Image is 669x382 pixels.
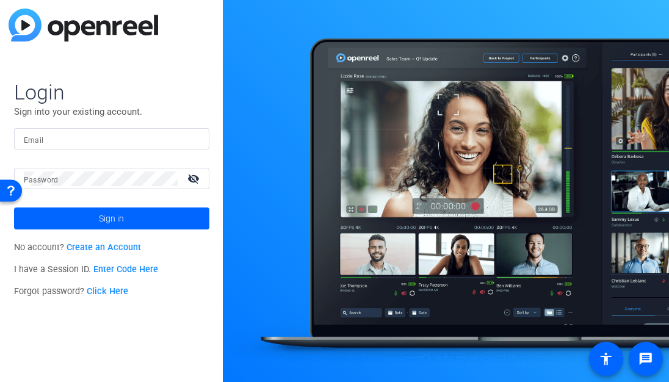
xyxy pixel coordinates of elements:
span: No account? [14,242,142,253]
span: I have a Session ID. [14,264,159,275]
a: Click Here [87,286,128,297]
mat-icon: visibility_off [180,170,209,187]
input: Enter Email Address [24,132,200,146]
mat-icon: message [638,351,653,366]
img: blue-gradient.svg [9,9,158,41]
mat-icon: accessibility [599,351,613,366]
p: Sign into your existing account. [14,105,209,118]
mat-label: Email [24,136,44,145]
button: Sign in [14,207,209,229]
span: Sign in [99,203,124,234]
mat-label: Password [24,176,59,184]
a: Create an Account [67,242,141,253]
span: Login [14,79,209,105]
span: Forgot password? [14,286,129,297]
a: Enter Code Here [93,264,158,275]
